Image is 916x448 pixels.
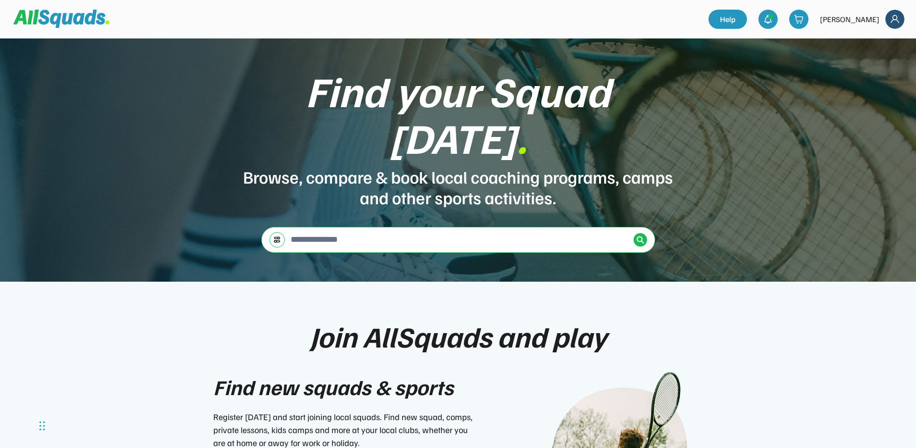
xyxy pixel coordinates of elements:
[763,14,773,24] img: bell-03%20%281%29.svg
[516,111,527,163] font: .
[794,14,804,24] img: shopping-cart-01%20%281%29.svg
[13,10,110,28] img: Squad%20Logo.svg
[708,10,747,29] a: Help
[273,236,281,243] img: settings-03.svg
[820,13,879,25] div: [PERSON_NAME]
[242,166,674,208] div: Browse, compare & book local coaching programs, camps and other sports activities.
[636,236,644,244] img: Icon%20%2838%29.svg
[213,371,453,403] div: Find new squads & sports
[310,320,607,352] div: Join AllSquads and play
[885,10,904,29] img: Frame%2018.svg
[242,67,674,161] div: Find your Squad [DATE]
